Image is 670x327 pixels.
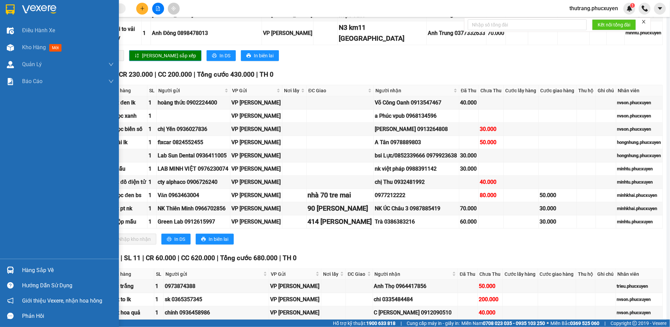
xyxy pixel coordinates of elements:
div: nk việt pháp 0988391142 [375,165,458,173]
span: Kết nối tổng đài [598,21,631,28]
div: 1 túi to vải may [110,25,140,42]
div: hongnhung.phucxuyen [617,152,662,159]
th: Ghi chú [596,269,616,280]
td: VP Minh Khai [230,215,282,229]
div: Anh Trung 0377332633 [428,29,485,37]
th: SL [147,85,157,96]
span: Điều hành xe [22,26,55,35]
th: Thu hộ [576,269,596,280]
span: SL 11 [124,254,141,262]
span: In DS [174,235,185,243]
div: 1 [148,151,155,160]
div: 1 [155,282,162,290]
span: Người gửi [165,270,262,278]
div: VP [PERSON_NAME] [231,178,281,186]
td: VP Dương Đình Nghệ [230,96,282,110]
div: NK ÚC Châu 3 0987885419 [375,204,458,213]
span: Người gửi [158,87,223,94]
span: Người nhận [375,270,451,278]
div: Võ Công Oanh 0913547467 [375,98,458,107]
span: Báo cáo [22,77,42,85]
th: Cước giao hàng [538,269,577,280]
div: 0977212222 [375,191,458,199]
div: 1 mẫu [110,165,146,173]
span: | [194,71,195,78]
div: 70.000 [460,204,478,213]
span: CC 200.000 [158,71,192,78]
div: Hướng dẫn sử dụng [22,281,114,291]
div: 1 [148,125,155,133]
div: r [110,151,146,160]
div: 1 [148,165,155,173]
th: Cước giao hàng [539,85,577,96]
span: Tổng cước 680.000 [220,254,278,262]
div: 1 ct đen lk [110,98,146,107]
div: bsi Lực/0852339666 0979923638 [375,151,458,160]
div: VP [PERSON_NAME] [231,125,281,133]
td: VP Minh Khai [262,21,314,45]
div: 30.000 [540,217,576,226]
td: VP Dương Đình Nghệ [230,110,282,123]
div: VP [PERSON_NAME] [231,98,281,107]
div: chị Thu 0932481992 [375,178,458,186]
div: hongnhung.phucxuyen [617,139,662,146]
div: chính 0936458986 [165,308,268,317]
span: copyright [632,321,637,326]
div: nvson.phucxuyen [617,99,662,106]
div: a Phúc vpub 0968134596 [375,112,458,120]
div: 1 bọc đen bs [110,191,146,199]
div: VP [PERSON_NAME] [231,191,281,199]
button: aim [168,3,180,15]
td: VP Dương Đình Nghệ [230,149,282,162]
span: close [641,19,646,24]
span: aim [171,6,176,11]
div: Hàng sắp về [22,265,114,275]
button: Kết nối tổng đài [592,19,636,30]
div: 1 [148,217,155,226]
th: SL [154,269,163,280]
span: In biên lai [209,235,228,243]
span: printer [246,53,251,59]
span: Tổng cước 430.000 [197,71,254,78]
div: N3 km11 [GEOGRAPHIC_DATA] [339,22,425,44]
div: VP [PERSON_NAME] [270,308,320,317]
button: printerIn biên lai [241,50,279,61]
div: 30.000 [540,204,576,213]
img: warehouse-icon [7,61,14,68]
th: Nhân viên [616,85,663,96]
div: C [PERSON_NAME] 0912090510 [374,308,457,317]
span: down [108,62,114,67]
span: | [279,254,281,262]
td: VP Minh Khai [230,176,282,189]
div: fixcar 0824552455 [158,138,229,147]
div: minhkhai.phucxuyen [617,192,662,199]
button: printerIn DS [161,234,191,245]
div: minhtu.phucxuyen [617,179,662,186]
div: nvson.phucxuyen [617,126,662,133]
img: phone-icon [642,5,648,12]
span: file-add [156,6,160,11]
th: Chưa Thu [478,269,503,280]
span: Giới thiệu Vexere, nhận hoa hồng [22,296,102,305]
div: 1 [148,112,155,120]
div: 50.000 [480,138,502,147]
div: VP [PERSON_NAME] [231,204,281,213]
span: Kho hàng [22,44,46,51]
span: TH 0 [260,71,274,78]
span: down [108,79,114,84]
strong: 1900 633 818 [366,321,395,326]
span: Cung cấp máy in - giấy in: [407,320,460,327]
div: 50.000 [479,282,501,290]
div: 414 [PERSON_NAME] [308,216,373,227]
div: 1 bọc xanh [110,112,146,120]
button: caret-down [654,3,666,15]
div: VP [PERSON_NAME] [270,282,320,290]
td: VP Dương Đình Nghệ [230,136,282,149]
div: nvson.phucxuyen [617,113,662,119]
div: A Tân 0978889803 [375,138,458,147]
span: printer [212,53,217,59]
div: 1 ct hoa quả [110,308,153,317]
span: Nơi lấy [323,270,339,278]
span: VP Gửi [271,270,314,278]
span: CC 620.000 [181,254,215,262]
